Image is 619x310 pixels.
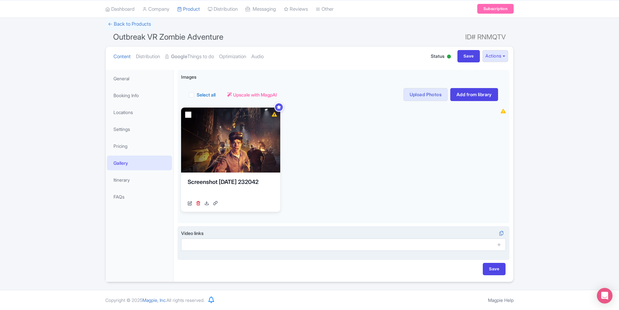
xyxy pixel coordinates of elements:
a: Pricing [107,139,172,153]
span: ID# RNMQTV [465,31,506,44]
a: Gallery [107,156,172,170]
a: Subscription [477,4,514,14]
a: Magpie Help [488,297,514,303]
span: Status [431,53,444,59]
a: Distribution [136,46,160,67]
a: Audio [251,46,264,67]
a: ← Back to Products [105,18,153,31]
a: Itinerary [107,173,172,187]
a: General [107,71,172,86]
a: Optimization [219,46,246,67]
a: GoogleThings to do [165,46,214,67]
strong: Google [171,53,187,60]
a: Content [113,46,131,67]
span: Video links [181,230,204,236]
div: Copyright © 2025 All rights reserved. [101,297,208,304]
input: Save [457,50,480,62]
span: Images [181,73,196,80]
a: Add from library [450,88,498,101]
span: Outbreak VR Zombie Adventure [113,32,223,42]
span: Upscale with MagpAI [233,91,277,98]
div: Open Intercom Messenger [597,288,612,304]
a: Locations [107,105,172,120]
a: Settings [107,122,172,136]
a: Upload Photos [403,88,448,101]
a: Upscale with MagpAI [227,91,277,98]
span: Magpie, Inc. [142,297,166,303]
input: Save [483,263,506,275]
div: Active [446,52,452,62]
a: Booking Info [107,88,172,103]
div: Screenshot [DATE] 232042 [188,178,274,197]
a: FAQs [107,189,172,204]
label: Select all [197,91,216,98]
button: Actions [482,50,508,62]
